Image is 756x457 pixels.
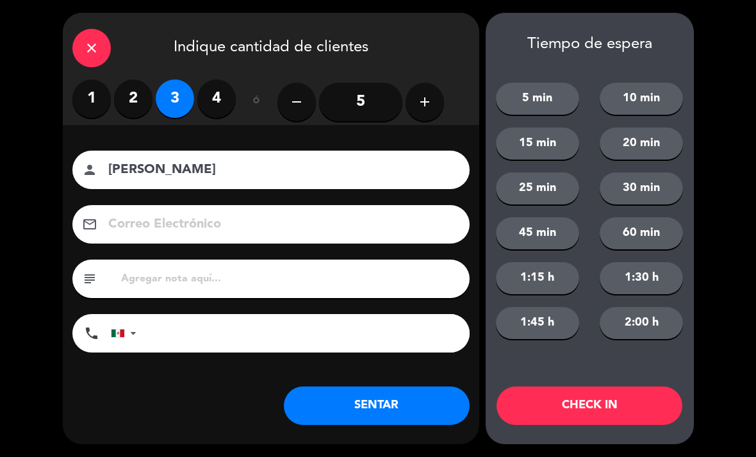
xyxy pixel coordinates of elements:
[600,172,683,204] button: 30 min
[486,35,694,54] div: Tiempo de espera
[63,13,479,79] div: Indique cantidad de clientes
[107,159,453,181] input: Nombre del cliente
[289,94,304,110] i: remove
[496,217,579,249] button: 45 min
[417,94,432,110] i: add
[120,270,460,288] input: Agregar nota aquí...
[496,128,579,160] button: 15 min
[84,40,99,56] i: close
[82,217,97,232] i: email
[284,386,470,425] button: SENTAR
[82,162,97,178] i: person
[496,83,579,115] button: 5 min
[197,79,236,118] label: 4
[600,262,683,294] button: 1:30 h
[114,79,152,118] label: 2
[600,83,683,115] button: 10 min
[406,83,444,121] button: add
[111,315,141,352] div: Mexico (México): +52
[496,307,579,339] button: 1:45 h
[600,307,683,339] button: 2:00 h
[277,83,316,121] button: remove
[82,271,97,287] i: subject
[497,386,682,425] button: CHECK IN
[496,172,579,204] button: 25 min
[600,217,683,249] button: 60 min
[496,262,579,294] button: 1:15 h
[236,79,277,124] div: ó
[84,326,99,341] i: phone
[107,213,453,236] input: Correo Electrónico
[72,79,111,118] label: 1
[600,128,683,160] button: 20 min
[156,79,194,118] label: 3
